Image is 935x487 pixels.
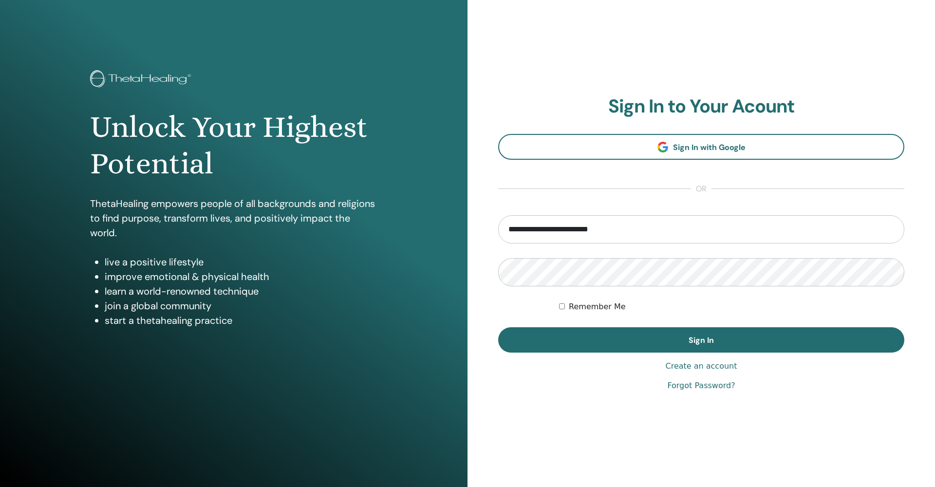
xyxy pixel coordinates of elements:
[691,183,711,195] span: or
[90,109,377,182] h1: Unlock Your Highest Potential
[665,360,737,372] a: Create an account
[105,284,377,299] li: learn a world-renowned technique
[498,327,904,353] button: Sign In
[498,134,904,160] a: Sign In with Google
[105,255,377,269] li: live a positive lifestyle
[105,269,377,284] li: improve emotional & physical health
[689,335,714,345] span: Sign In
[559,301,904,313] div: Keep me authenticated indefinitely or until I manually logout
[105,313,377,328] li: start a thetahealing practice
[673,142,746,152] span: Sign In with Google
[90,196,377,240] p: ThetaHealing empowers people of all backgrounds and religions to find purpose, transform lives, a...
[498,95,904,118] h2: Sign In to Your Acount
[105,299,377,313] li: join a global community
[569,301,626,313] label: Remember Me
[667,380,735,392] a: Forgot Password?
